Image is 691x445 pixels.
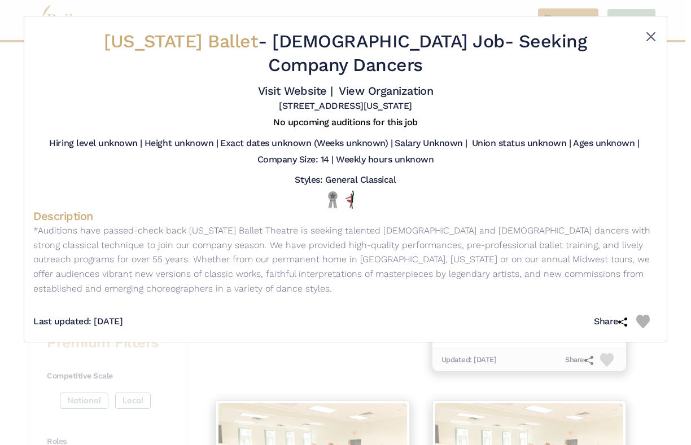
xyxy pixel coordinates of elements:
h5: Hiring level unknown | [49,138,142,149]
h5: [STREET_ADDRESS][US_STATE] [279,100,412,112]
a: Visit Website | [258,84,333,98]
h5: Styles: General Classical [295,174,396,186]
button: Close [644,30,658,43]
h5: Share [594,316,636,328]
img: Local [326,191,340,208]
h5: Ages unknown | [573,138,639,149]
h5: Weekly hours unknown [336,154,434,166]
h5: Salary Unknown | [395,138,467,149]
h4: Description [33,209,658,223]
img: All [345,191,354,209]
h5: Height unknown | [145,138,218,149]
h5: Union status unknown | [472,138,571,149]
a: View Organization [339,84,433,98]
span: [DEMOGRAPHIC_DATA] Job [272,30,504,52]
h5: Company Size: 14 | [257,154,334,166]
span: [US_STATE] Ballet [104,30,258,52]
h5: Exact dates unknown (Weeks unknown) | [220,138,392,149]
img: Heart [636,315,650,328]
h5: Last updated: [DATE] [33,316,123,328]
h2: - - Seeking Company Dancers [85,30,606,77]
p: *Auditions have passed-check back [US_STATE] Ballet Theatre is seeking talented [DEMOGRAPHIC_DATA... [33,223,658,296]
h5: No upcoming auditions for this job [273,117,418,129]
